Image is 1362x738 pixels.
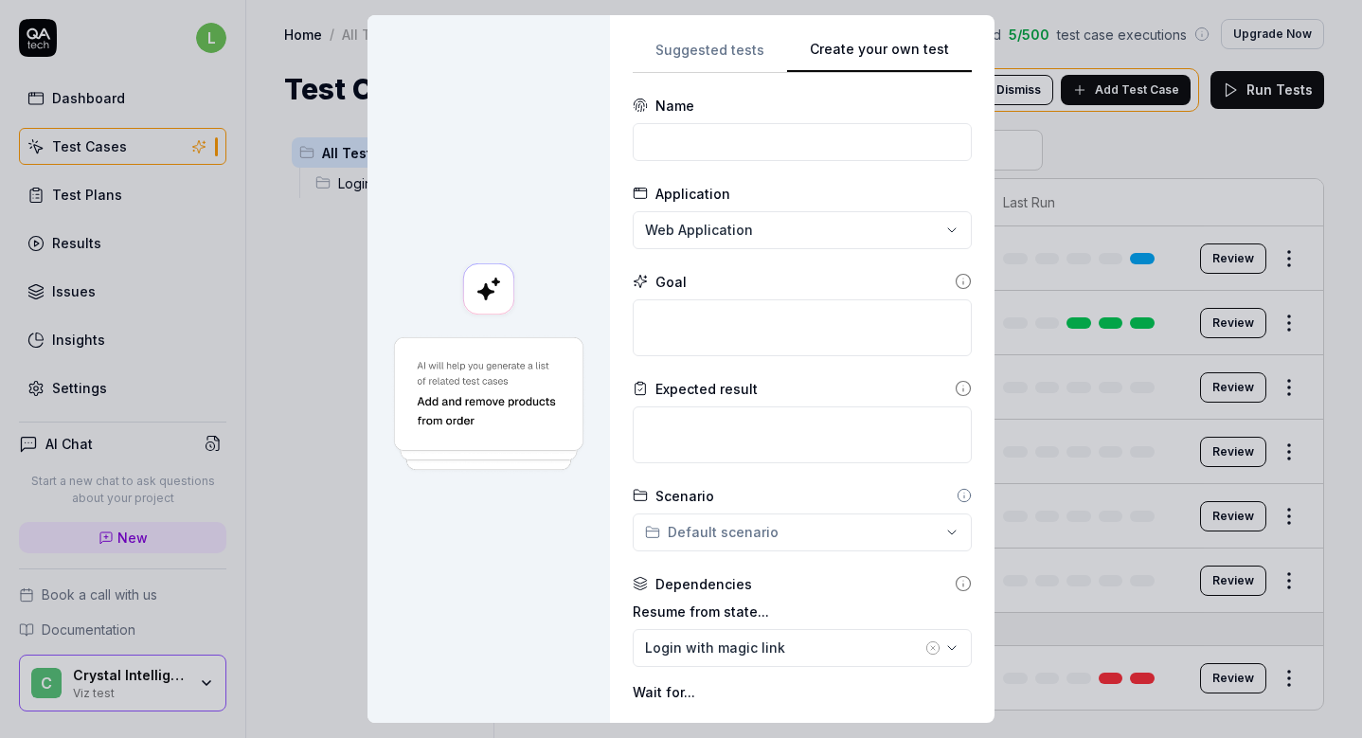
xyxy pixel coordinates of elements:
[655,96,694,116] div: Name
[633,39,787,73] button: Suggested tests
[633,602,972,621] label: Resume from state...
[645,220,753,240] span: Web Application
[655,184,730,204] div: Application
[655,272,687,292] div: Goal
[633,682,972,702] label: Wait for...
[655,379,758,399] div: Expected result
[390,334,587,474] img: Generate a test using AI
[645,522,779,542] div: Default scenario
[633,513,972,551] button: Default scenario
[787,39,972,73] button: Create your own test
[655,486,714,506] div: Scenario
[645,638,922,657] div: Login with magic link
[655,574,752,594] div: Dependencies
[633,211,972,249] button: Web Application
[633,629,972,667] button: Login with magic link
